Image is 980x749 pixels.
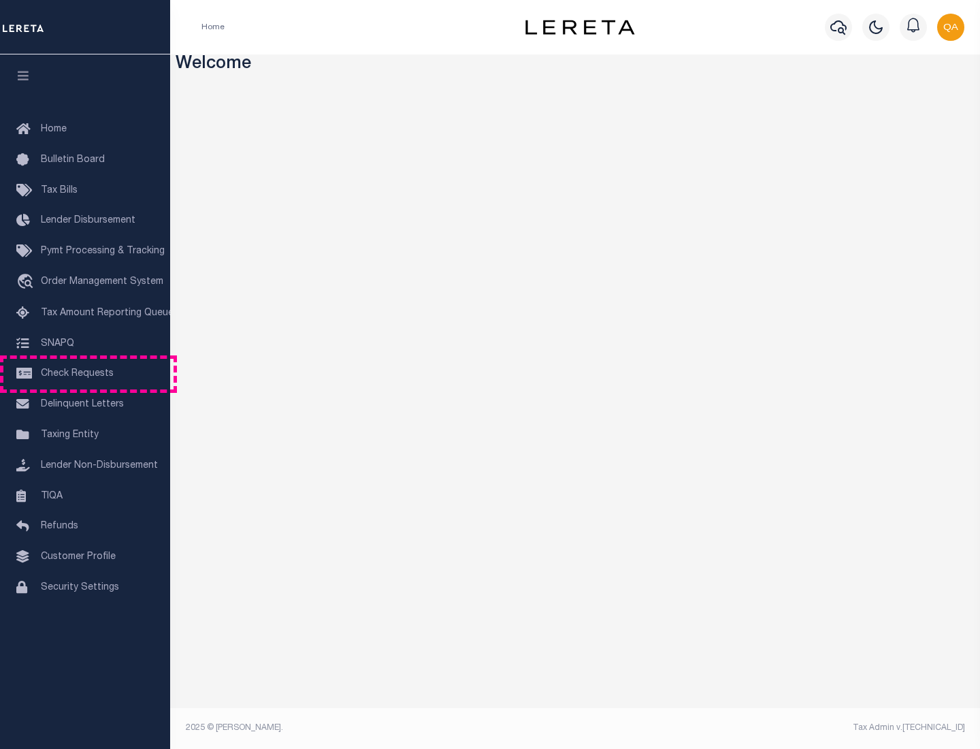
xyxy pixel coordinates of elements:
[41,155,105,165] span: Bulletin Board
[16,274,38,291] i: travel_explore
[176,722,576,734] div: 2025 © [PERSON_NAME].
[41,308,174,318] span: Tax Amount Reporting Queue
[41,400,124,409] span: Delinquent Letters
[41,522,78,531] span: Refunds
[41,125,67,134] span: Home
[585,722,965,734] div: Tax Admin v.[TECHNICAL_ID]
[41,552,116,562] span: Customer Profile
[176,54,975,76] h3: Welcome
[41,430,99,440] span: Taxing Entity
[41,277,163,287] span: Order Management System
[41,246,165,256] span: Pymt Processing & Tracking
[41,338,74,348] span: SNAPQ
[201,21,225,33] li: Home
[41,186,78,195] span: Tax Bills
[41,216,135,225] span: Lender Disbursement
[525,20,634,35] img: logo-dark.svg
[41,583,119,592] span: Security Settings
[41,491,63,500] span: TIQA
[41,369,114,379] span: Check Requests
[41,461,158,471] span: Lender Non-Disbursement
[937,14,964,41] img: svg+xml;base64,PHN2ZyB4bWxucz0iaHR0cDovL3d3dy53My5vcmcvMjAwMC9zdmciIHBvaW50ZXItZXZlbnRzPSJub25lIi...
